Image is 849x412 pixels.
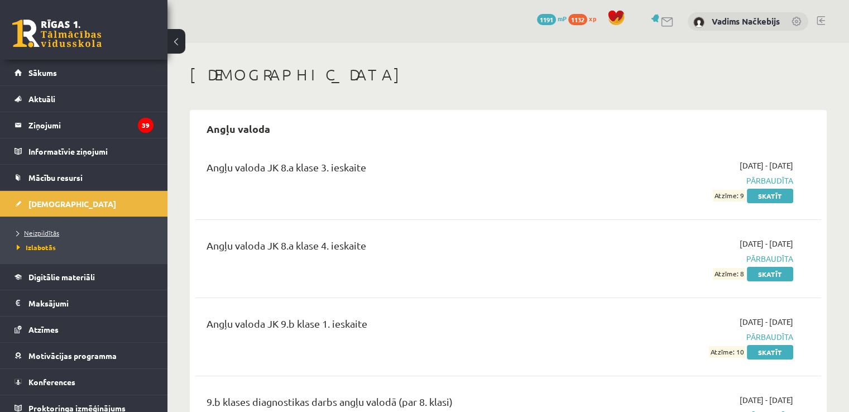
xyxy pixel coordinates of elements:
[28,272,95,282] span: Digitālie materiāli
[537,14,556,25] span: 1191
[207,160,592,180] div: Angļu valoda JK 8.a klase 3. ieskaite
[28,138,154,164] legend: Informatīvie ziņojumi
[609,331,793,343] span: Pārbaudīta
[17,228,156,238] a: Neizpildītās
[589,14,596,23] span: xp
[609,175,793,186] span: Pārbaudīta
[15,264,154,290] a: Digitālie materiāli
[537,14,567,23] a: 1191 mP
[713,268,745,280] span: Atzīme: 8
[740,316,793,328] span: [DATE] - [DATE]
[15,317,154,342] a: Atzīmes
[740,160,793,171] span: [DATE] - [DATE]
[28,173,83,183] span: Mācību resursi
[15,191,154,217] a: [DEMOGRAPHIC_DATA]
[17,242,156,252] a: Izlabotās
[609,253,793,265] span: Pārbaudīta
[747,267,793,281] a: Skatīt
[28,68,57,78] span: Sākums
[15,343,154,368] a: Motivācijas programma
[15,60,154,85] a: Sākums
[138,118,154,133] i: 39
[195,116,281,142] h2: Angļu valoda
[568,14,602,23] a: 1132 xp
[693,17,704,28] img: Vadims Načkebijs
[28,94,55,104] span: Aktuāli
[12,20,102,47] a: Rīgas 1. Tālmācības vidusskola
[17,228,59,237] span: Neizpildītās
[747,345,793,360] a: Skatīt
[207,316,592,337] div: Angļu valoda JK 9.b klase 1. ieskaite
[190,65,827,84] h1: [DEMOGRAPHIC_DATA]
[15,86,154,112] a: Aktuāli
[740,238,793,250] span: [DATE] - [DATE]
[713,190,745,202] span: Atzīme: 9
[28,324,59,334] span: Atzīmes
[28,199,116,209] span: [DEMOGRAPHIC_DATA]
[28,351,117,361] span: Motivācijas programma
[15,369,154,395] a: Konferences
[15,112,154,138] a: Ziņojumi39
[568,14,587,25] span: 1132
[28,290,154,316] legend: Maksājumi
[15,138,154,164] a: Informatīvie ziņojumi
[740,394,793,406] span: [DATE] - [DATE]
[17,243,56,252] span: Izlabotās
[28,112,154,138] legend: Ziņojumi
[558,14,567,23] span: mP
[28,377,75,387] span: Konferences
[207,238,592,258] div: Angļu valoda JK 8.a klase 4. ieskaite
[15,165,154,190] a: Mācību resursi
[709,346,745,358] span: Atzīme: 10
[712,16,780,27] a: Vadims Načkebijs
[747,189,793,203] a: Skatīt
[15,290,154,316] a: Maksājumi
